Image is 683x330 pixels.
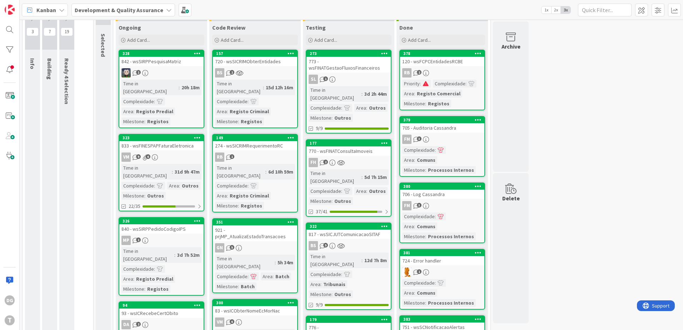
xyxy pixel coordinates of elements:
div: BS [213,68,297,77]
span: : [133,107,134,115]
div: Milestone [309,290,331,298]
div: Outros [333,290,353,298]
div: Complexidade [402,279,435,287]
span: 9/9 [316,125,323,132]
div: 177770 - wsFINATConsultaImoveis [306,140,391,156]
span: : [425,232,426,240]
span: Info [29,58,36,69]
a: 157720 - wsSICRIMObterEntidadesBSTime in [GEOGRAPHIC_DATA]:15d 12h 16mComplexidade:Area:Registo C... [212,50,298,128]
span: : [248,272,249,280]
div: Area [215,107,227,115]
div: 706 - Log Cassandra [400,190,484,199]
a: 273773 - wsFINATGestaoFluxosFinanceirosSLTime in [GEOGRAPHIC_DATA]:3d 2h 44mComplexidade:Area:Out... [306,50,392,134]
div: 94 [123,303,204,308]
a: 326840 - wsSIRPPedidoCodigoIPSMPTime in [GEOGRAPHIC_DATA]:3d 7h 52mComplexidade:Area:Registo Pred... [119,217,204,296]
span: : [154,182,155,190]
div: Registo Comercial [415,90,462,97]
span: 19 [61,27,73,36]
span: : [227,107,228,115]
span: 1x [542,6,551,14]
div: Area [402,90,414,97]
div: 3d 2h 44m [363,90,389,98]
div: Area [354,187,366,195]
span: : [144,192,145,200]
div: Complexidade [121,182,154,190]
div: Time in [GEOGRAPHIC_DATA] [215,255,275,270]
div: Registos [239,202,264,210]
div: 842 - wsSIRPPesquisaMatriz [119,57,204,66]
div: 381724 - Error handler [400,250,484,265]
div: Time in [GEOGRAPHIC_DATA] [309,169,362,185]
div: Complexidade [215,272,248,280]
span: Selected [100,34,107,57]
div: Outros [333,197,353,205]
div: Milestone [402,299,425,307]
div: LS [119,68,204,77]
span: 9 [136,154,141,159]
div: 179 [306,316,391,323]
div: BS [215,68,224,77]
span: 22/35 [129,202,140,210]
span: 3 [417,136,422,141]
span: 1 [230,154,234,159]
span: 37/41 [316,208,328,215]
div: 157 [213,50,297,57]
span: : [238,202,239,210]
div: 157 [216,51,297,56]
div: 273 [306,50,391,57]
div: 705 - Auditoria Cassandra [400,123,484,132]
span: : [465,80,467,87]
div: 177 [310,141,391,146]
span: : [362,256,363,264]
span: Add Card... [221,37,244,43]
div: 383 [400,316,484,322]
div: MP [119,236,204,245]
span: : [414,90,415,97]
div: T [5,315,15,325]
div: Processos Internos [426,166,476,174]
span: : [414,289,415,297]
div: Comuns [415,156,437,164]
span: 3 [26,27,39,36]
div: Area [167,182,179,190]
a: 379705 - Auditoria CassandraFMComplexidade:Area:ComunsMilestone:Processos Internos [399,116,485,177]
div: 378 [403,51,484,56]
a: 381724 - Error handlerRLComplexidade:Area:ComunsMilestone:Processos Internos [399,249,485,310]
div: 381 [403,250,484,255]
span: : [133,275,134,283]
div: 323 [123,135,204,140]
span: Building [46,58,53,80]
div: Outros [145,192,166,200]
div: 30083 - wsICObterNomeEcMorNac [213,300,297,315]
div: Complexidade [433,80,465,87]
div: Processos Internos [426,232,476,240]
div: Tribunais [321,280,347,288]
div: Area [402,289,414,297]
span: : [420,80,421,87]
div: Area [354,104,366,112]
span: : [248,97,249,105]
div: 6d 10h 59m [266,168,295,176]
div: Batch [239,282,256,290]
a: 322817 - wsSICJUTComunicacaoSITAFBSTime in [GEOGRAPHIC_DATA]:12d 7h 8mComplexidade:Area:Tribunais... [306,222,392,310]
div: 351 [213,219,297,225]
b: Development & Quality Assurance [75,6,163,14]
div: BS [309,241,318,250]
div: Milestone [402,232,425,240]
span: : [425,100,426,107]
div: 273 [310,51,391,56]
div: 274 - wsSICRIMRequerimentoRC [213,141,297,150]
a: 328842 - wsSIRPPesquisaMatrizLSTime in [GEOGRAPHIC_DATA]:20h 18mComplexidade:Area:Registo Predial... [119,50,204,128]
div: Batch [274,272,291,280]
div: Registos [145,117,170,125]
span: : [414,156,415,164]
div: RB [213,152,297,162]
a: 177770 - wsFINATConsultaImoveisFHTime in [GEOGRAPHIC_DATA]:5d 7h 15mComplexidade:Area:OutrosMiles... [306,139,392,217]
span: : [414,222,415,230]
span: : [238,282,239,290]
div: 921 - prjMP_AtualizaEstadoTransacoes [213,225,297,241]
div: Registos [426,100,451,107]
div: Priority [402,80,420,87]
div: Registo Predial [134,107,175,115]
div: Complexidade [309,104,341,112]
